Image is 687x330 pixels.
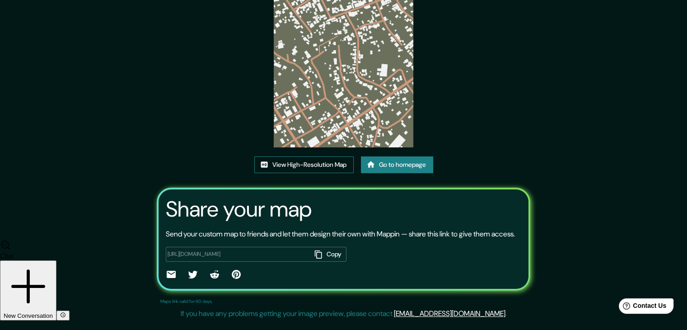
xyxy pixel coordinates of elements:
[607,295,677,320] iframe: Help widget launcher
[4,312,53,319] span: New Conversation
[166,229,515,240] p: Send your custom map to friends and let them design their own with Mappin — share this link to gi...
[181,308,507,319] p: If you have any problems getting your image preview, please contact .
[361,156,433,173] a: Go to homepage
[254,156,354,173] a: View High-Resolution Map
[166,197,312,222] h3: Share your map
[394,309,505,318] a: [EMAIL_ADDRESS][DOMAIN_NAME]
[160,298,213,305] p: Maps link valid for 60 days.
[311,247,346,262] button: Copy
